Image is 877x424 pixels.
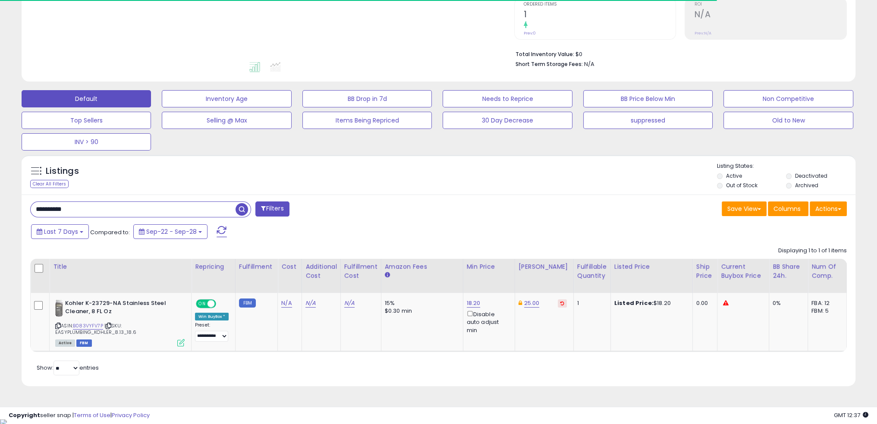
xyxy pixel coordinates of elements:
[162,90,291,107] button: Inventory Age
[795,182,818,189] label: Archived
[583,90,713,107] button: BB Price Below Min
[90,228,130,236] span: Compared to:
[281,299,292,308] a: N/A
[55,339,75,347] span: All listings currently available for purchase on Amazon
[239,298,256,308] small: FBM
[9,411,40,419] strong: Copyright
[146,227,197,236] span: Sep-22 - Sep-28
[614,262,689,271] div: Listed Price
[524,299,540,308] a: 25.00
[768,201,808,216] button: Columns
[723,112,853,129] button: Old to New
[195,322,229,342] div: Preset:
[53,262,188,271] div: Title
[811,262,843,280] div: Num of Comp.
[726,182,758,189] label: Out of Stock
[385,307,456,315] div: $0.30 min
[22,90,151,107] button: Default
[22,112,151,129] button: Top Sellers
[73,322,103,330] a: B083VYFV7P
[467,299,481,308] a: 18.20
[519,262,570,271] div: [PERSON_NAME]
[22,133,151,151] button: INV > 90
[722,201,767,216] button: Save View
[55,322,136,335] span: | SKU: EASYPLUMBING_KOHLER_8.13_18.6
[726,172,742,179] label: Active
[577,299,604,307] div: 1
[723,90,853,107] button: Non Competitive
[281,262,298,271] div: Cost
[74,411,110,419] a: Terms of Use
[305,262,337,280] div: Additional Cost
[112,411,150,419] a: Privacy Policy
[524,2,676,7] span: Ordered Items
[443,90,572,107] button: Needs to Reprice
[467,262,511,271] div: Min Price
[524,9,676,21] h2: 1
[44,227,78,236] span: Last 7 Days
[811,299,840,307] div: FBA: 12
[162,112,291,129] button: Selling @ Max
[778,247,847,255] div: Displaying 1 to 1 of 1 items
[795,172,827,179] label: Deactivated
[55,299,185,345] div: ASIN:
[385,299,456,307] div: 15%
[694,2,846,7] span: ROI
[385,262,459,271] div: Amazon Fees
[31,224,89,239] button: Last 7 Days
[614,299,686,307] div: $18.20
[76,339,92,347] span: FBM
[195,262,232,271] div: Repricing
[197,300,207,308] span: ON
[37,364,99,372] span: Show: entries
[55,299,63,317] img: 31vTUZBytFL._SL40_.jpg
[516,48,840,59] li: $0
[302,90,432,107] button: BB Drop in 7d
[614,299,654,307] b: Listed Price:
[811,307,840,315] div: FBM: 5
[9,411,150,420] div: seller snap | |
[773,204,801,213] span: Columns
[516,50,574,58] b: Total Inventory Value:
[717,162,855,170] p: Listing States:
[65,299,170,317] b: Kohler K-23729-NA Stainless Steel Cleaner, 8 FL Oz
[583,112,713,129] button: suppressed
[524,31,536,36] small: Prev: 0
[133,224,207,239] button: Sep-22 - Sep-28
[696,262,714,280] div: Ship Price
[721,262,765,280] div: Current Buybox Price
[694,9,846,21] h2: N/A
[694,31,711,36] small: Prev: N/A
[584,60,594,68] span: N/A
[239,262,274,271] div: Fulfillment
[344,299,355,308] a: N/A
[834,411,868,419] span: 2025-10-6 12:37 GMT
[215,300,229,308] span: OFF
[302,112,432,129] button: Items Being Repriced
[443,112,572,129] button: 30 Day Decrease
[305,299,316,308] a: N/A
[255,201,289,217] button: Filters
[30,180,69,188] div: Clear All Filters
[46,165,79,177] h5: Listings
[810,201,847,216] button: Actions
[773,262,804,280] div: BB Share 24h.
[577,262,607,280] div: Fulfillable Quantity
[516,60,583,68] b: Short Term Storage Fees:
[467,309,508,334] div: Disable auto adjust min
[195,313,229,320] div: Win BuyBox *
[344,262,377,280] div: Fulfillment Cost
[696,299,710,307] div: 0.00
[385,271,390,279] small: Amazon Fees.
[773,299,801,307] div: 0%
